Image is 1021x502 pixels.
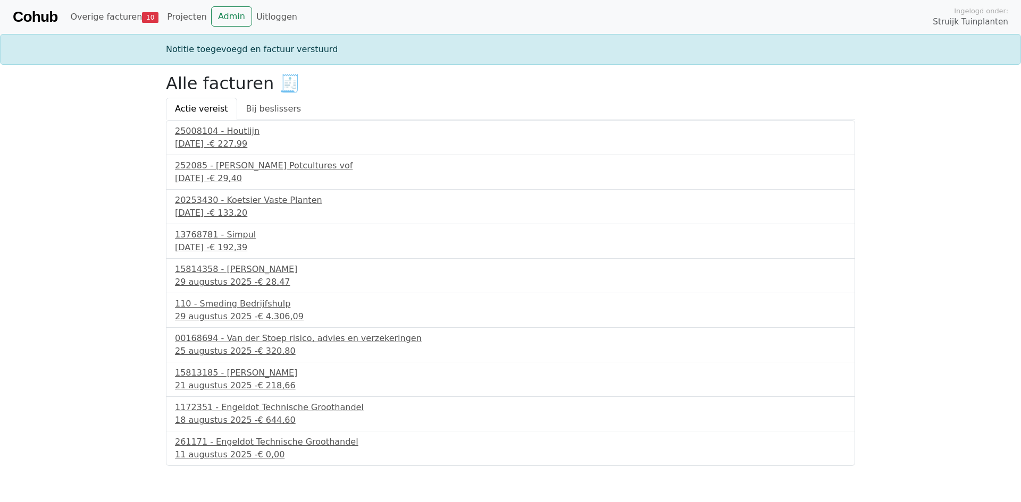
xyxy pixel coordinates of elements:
[175,436,846,461] a: 261171 - Engeldot Technische Groothandel11 augustus 2025 -€ 0,00
[257,311,304,321] span: € 4.306,09
[933,16,1008,28] span: Struijk Tuinplanten
[175,332,846,358] a: 00168694 - Van der Stoep risico, advies en verzekeringen25 augustus 2025 -€ 320,80
[166,98,237,120] a: Actie vereist
[175,194,846,219] a: 20253430 - Koetsier Vaste Planten[DATE] -€ 133,20
[252,6,302,28] a: Uitloggen
[166,73,855,93] h2: Alle facturen 🧾
[257,346,295,356] span: € 320,80
[13,4,57,30] a: Cohub
[175,401,846,427] a: 1172351 - Engeldot Technische Groothandel18 augustus 2025 -€ 644,60
[175,297,846,323] a: 110 - Smeding Bedrijfshulp29 augustus 2025 -€ 4.306,09
[175,159,846,185] a: 252085 - [PERSON_NAME] Potcultures vof[DATE] -€ 29,40
[66,6,163,28] a: Overige facturen10
[257,277,290,287] span: € 28,47
[257,415,295,425] span: € 644,60
[175,263,846,276] div: 15814358 - [PERSON_NAME]
[211,6,252,27] a: Admin
[175,138,846,150] div: [DATE] -
[210,242,247,252] span: € 192,39
[210,208,247,218] span: € 133,20
[160,43,861,56] div: Notitie toegevoegd en factuur verstuurd
[175,367,846,392] a: 15813185 - [PERSON_NAME]21 augustus 2025 -€ 218,66
[175,345,846,358] div: 25 augustus 2025 -
[175,332,846,345] div: 00168694 - Van der Stoep risico, advies en verzekeringen
[175,276,846,288] div: 29 augustus 2025 -
[175,228,846,241] div: 13768781 - Simpul
[175,436,846,448] div: 261171 - Engeldot Technische Groothandel
[142,12,158,23] span: 10
[175,194,846,207] div: 20253430 - Koetsier Vaste Planten
[257,449,284,460] span: € 0,00
[175,367,846,379] div: 15813185 - [PERSON_NAME]
[210,139,247,149] span: € 227,99
[175,297,846,310] div: 110 - Smeding Bedrijfshulp
[175,228,846,254] a: 13768781 - Simpul[DATE] -€ 192,39
[175,241,846,254] div: [DATE] -
[175,172,846,185] div: [DATE] -
[175,263,846,288] a: 15814358 - [PERSON_NAME]29 augustus 2025 -€ 28,47
[175,125,846,150] a: 25008104 - Houtlijn[DATE] -€ 227,99
[175,414,846,427] div: 18 augustus 2025 -
[163,6,211,28] a: Projecten
[210,173,242,183] span: € 29,40
[954,6,1008,16] span: Ingelogd onder:
[257,380,295,390] span: € 218,66
[237,98,311,120] a: Bij beslissers
[175,310,846,323] div: 29 augustus 2025 -
[175,207,846,219] div: [DATE] -
[175,401,846,414] div: 1172351 - Engeldot Technische Groothandel
[175,159,846,172] div: 252085 - [PERSON_NAME] Potcultures vof
[175,125,846,138] div: 25008104 - Houtlijn
[175,379,846,392] div: 21 augustus 2025 -
[175,448,846,461] div: 11 augustus 2025 -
